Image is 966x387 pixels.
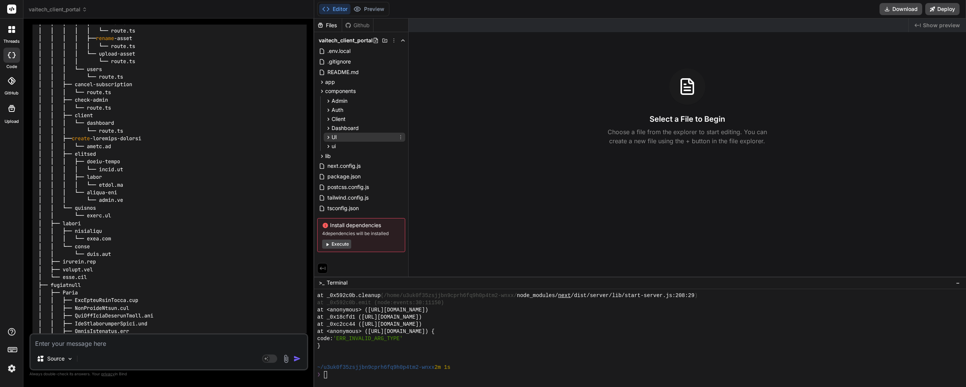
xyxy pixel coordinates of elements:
button: Deploy [925,3,960,15]
span: next [558,292,571,299]
img: settings [5,362,18,375]
span: Dashboard [332,124,359,132]
label: threads [3,38,20,45]
h3: Select a File to Begin [650,114,725,124]
div: Github [342,22,373,29]
img: attachment [282,354,290,363]
button: Editor [319,4,350,14]
button: Download [880,3,922,15]
span: ❯ [317,371,321,378]
span: README.md [327,68,360,77]
img: Pick Models [67,356,73,362]
p: Always double-check its answers. Your in Bind [29,370,308,378]
img: icon [293,355,301,362]
span: vaitech_client_portal [29,6,87,13]
button: − [954,277,961,289]
span: ) [694,292,697,299]
span: privacy [101,372,115,376]
p: Source [47,355,65,362]
span: create [72,135,90,142]
span: >_ [319,279,324,286]
span: at <anonymous> ([URL][DOMAIN_NAME]) [317,307,428,314]
span: Client [332,115,346,123]
span: UI [332,133,337,141]
span: ~/u3uk0f35zsjjbn9cprh6fq9h0p4tm2-wnxx [317,364,435,371]
span: at <anonymous> ([URL][DOMAIN_NAME]) { [317,328,435,335]
span: /dist/server/lib/start-server.js:208:29 [571,292,694,299]
label: code [6,63,17,70]
span: 'ERR_INVALID_ARG_TYPE' [333,335,403,342]
span: Admin [332,97,347,105]
span: at _0x592c0b.emit (node:events:30:11150) [317,299,444,307]
span: rename [96,35,114,42]
label: Upload [5,118,19,125]
span: code: [317,335,333,342]
span: − [956,279,960,286]
span: 4 dependencies will be installed [322,231,400,237]
p: Choose a file from the explorer to start editing. You can create a new file using the + button in... [603,127,772,146]
span: Install dependencies [322,221,400,229]
button: Preview [350,4,387,14]
span: Show preview [923,22,960,29]
span: at _0x592c0b.cleanup [317,292,381,299]
span: tsconfig.json [327,204,360,213]
span: ui [332,142,336,150]
span: package.json [327,172,361,181]
label: GitHub [5,90,19,96]
span: at _0x18cfd1 ([URL][DOMAIN_NAME]) [317,314,422,321]
span: lib [325,152,331,160]
span: components [325,87,356,95]
span: at _0xc2cc44 ([URL][DOMAIN_NAME]) [317,321,422,328]
span: (/home/u3uk0f35zsjjbn9cprh6fq9h0p4tm2-wnxx/ [381,292,517,299]
span: .env.local [327,46,351,56]
div: Files [314,22,342,29]
span: 2m 1s [435,364,451,371]
span: .gitignore [327,57,352,66]
span: app [325,78,335,86]
span: next.config.js [327,161,361,170]
span: Auth [332,106,343,114]
span: vaitech_client_portal [319,37,373,44]
span: tailwind.config.js [327,193,369,202]
span: } [317,342,320,350]
span: Terminal [327,279,347,286]
button: Execute [322,240,351,249]
span: node_modules/ [517,292,558,299]
span: postcss.config.js [327,183,370,192]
